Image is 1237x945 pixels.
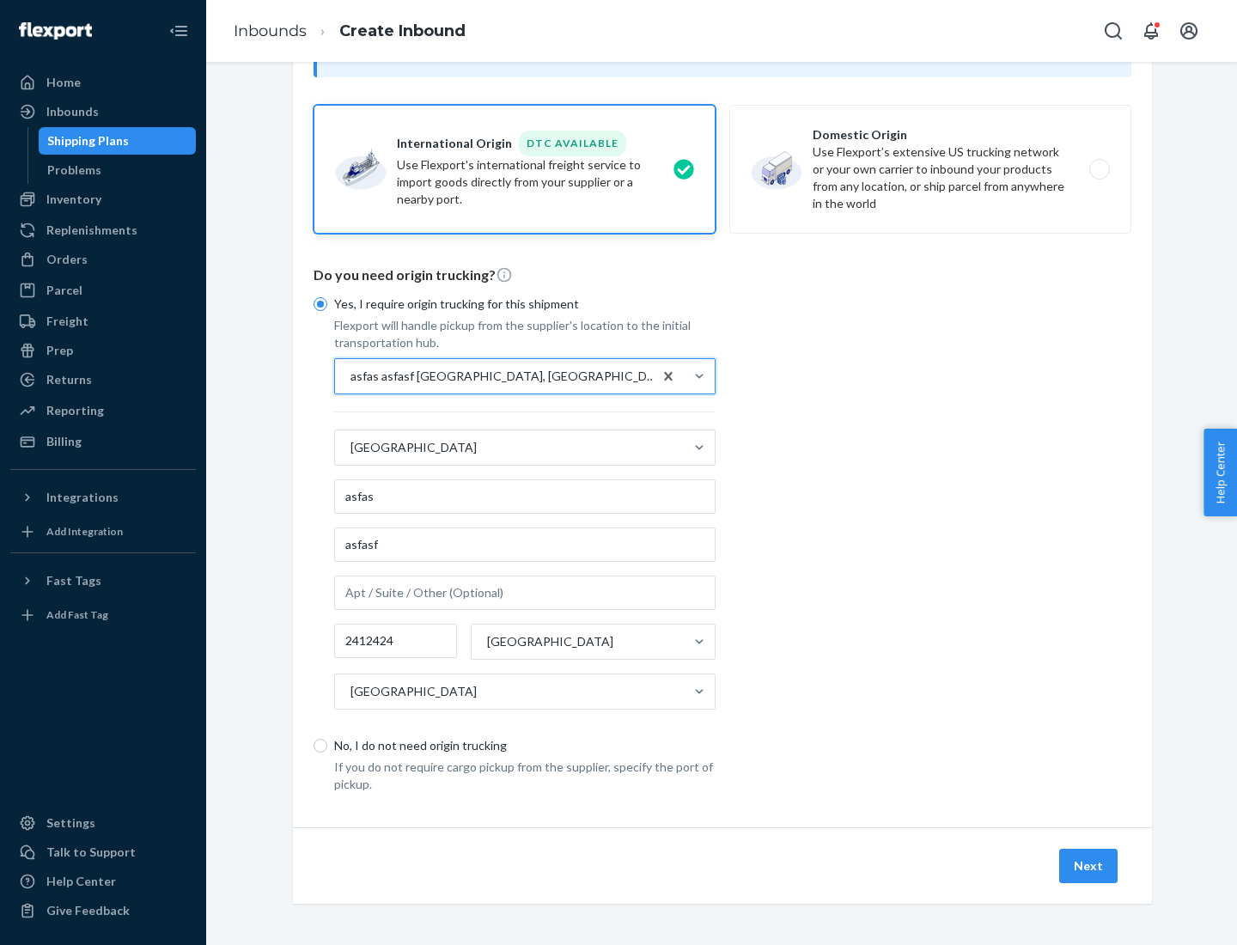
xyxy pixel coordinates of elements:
div: Integrations [46,489,119,506]
input: [GEOGRAPHIC_DATA] [485,633,487,650]
div: Billing [46,433,82,450]
a: Help Center [10,868,196,895]
button: Integrations [10,484,196,511]
a: Prep [10,337,196,364]
input: [GEOGRAPHIC_DATA] [349,439,350,456]
a: Add Integration [10,518,196,546]
a: Problems [39,156,197,184]
p: Flexport will handle pickup from the supplier's location to the initial transportation hub. [334,317,716,351]
a: Settings [10,809,196,837]
span: Inbounding with your own carrier? [365,47,744,62]
input: Postal Code [334,624,457,658]
div: [GEOGRAPHIC_DATA] [487,633,613,650]
input: Facility Name [334,479,716,514]
a: Replenishments [10,216,196,244]
div: Fast Tags [46,572,101,589]
p: Do you need origin trucking? [314,265,1131,285]
input: Apt / Suite / Other (Optional) [334,576,716,610]
a: Billing [10,428,196,455]
button: Help Center [1203,429,1237,516]
div: Add Fast Tag [46,607,108,622]
a: Inbounds [10,98,196,125]
p: No, I do not need origin trucking [334,737,716,754]
input: Address [334,527,716,562]
a: Reporting [10,397,196,424]
a: Returns [10,366,196,393]
div: Home [46,74,81,91]
a: Shipping Plans [39,127,197,155]
div: Shipping Plans [47,132,129,149]
div: [GEOGRAPHIC_DATA] [350,683,477,700]
div: Problems [47,162,101,179]
div: Freight [46,313,88,330]
div: Orders [46,251,88,268]
a: Talk to Support [10,838,196,866]
div: [GEOGRAPHIC_DATA] [350,439,477,456]
a: Home [10,69,196,96]
div: Talk to Support [46,844,136,861]
div: Prep [46,342,73,359]
p: If you do not require cargo pickup from the supplier, specify the port of pickup. [334,759,716,793]
a: Orders [10,246,196,273]
a: Parcel [10,277,196,304]
div: Inbounds [46,103,99,120]
div: asfas asfasf [GEOGRAPHIC_DATA], [GEOGRAPHIC_DATA] 2412424 [350,368,661,385]
button: Fast Tags [10,567,196,594]
div: Settings [46,814,95,832]
div: Replenishments [46,222,137,239]
a: Freight [10,308,196,335]
div: Inventory [46,191,101,208]
button: Next [1059,849,1118,883]
div: Returns [46,371,92,388]
div: Reporting [46,402,104,419]
div: Add Integration [46,524,123,539]
input: No, I do not need origin trucking [314,739,327,753]
button: Close Navigation [161,14,196,48]
img: Flexport logo [19,22,92,40]
p: Yes, I require origin trucking for this shipment [334,296,716,313]
div: Parcel [46,282,82,299]
a: Inventory [10,186,196,213]
a: Inbounds [234,21,307,40]
input: [GEOGRAPHIC_DATA] [349,683,350,700]
button: Open Search Box [1096,14,1130,48]
button: Open notifications [1134,14,1168,48]
div: Give Feedback [46,902,130,919]
button: Give Feedback [10,897,196,924]
input: Yes, I require origin trucking for this shipment [314,297,327,311]
ol: breadcrumbs [220,6,479,57]
button: Open account menu [1172,14,1206,48]
a: Add Fast Tag [10,601,196,629]
a: Create Inbound [339,21,466,40]
div: Help Center [46,873,116,890]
